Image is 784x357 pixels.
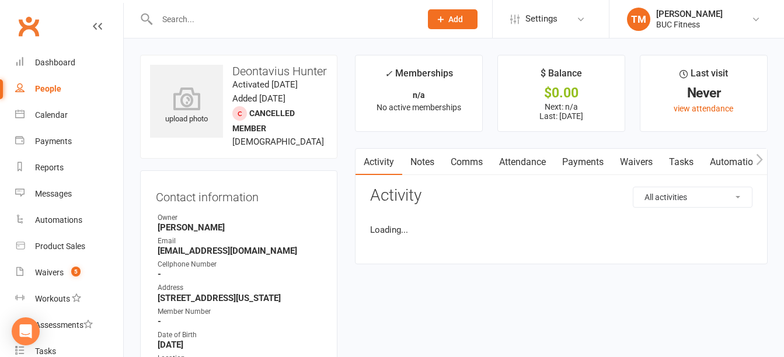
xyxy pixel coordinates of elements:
button: Add [428,9,478,29]
div: Owner [158,212,322,223]
a: Notes [402,149,442,176]
strong: - [158,316,322,327]
a: People [15,76,123,102]
li: Loading... [370,223,752,237]
a: Reports [15,155,123,181]
input: Search... [154,11,413,27]
span: Add [448,15,463,24]
div: Tasks [35,346,56,356]
div: Automations [35,215,82,225]
a: Payments [554,149,612,176]
p: Next: n/a Last: [DATE] [508,102,614,121]
div: Waivers [35,268,64,277]
a: view attendance [674,104,733,113]
a: Attendance [491,149,554,176]
span: [DEMOGRAPHIC_DATA] [232,136,324,147]
span: No active memberships [377,103,461,112]
strong: [PERSON_NAME] [158,222,322,233]
a: Clubworx [14,12,43,41]
span: Settings [525,6,557,32]
time: Activated [DATE] [232,79,298,90]
a: Comms [442,149,491,176]
span: Cancelled member [232,108,295,133]
a: Automations [702,149,771,176]
div: Open Intercom Messenger [12,317,40,345]
a: Dashboard [15,50,123,76]
strong: [EMAIL_ADDRESS][DOMAIN_NAME] [158,246,322,256]
a: Messages [15,181,123,207]
div: Calendar [35,110,68,120]
a: Waivers [612,149,661,176]
h3: Activity [370,187,752,205]
a: Automations [15,207,123,233]
div: Email [158,236,322,247]
div: Dashboard [35,58,75,67]
div: Never [651,87,757,99]
span: 5 [71,267,81,276]
i: ✓ [385,68,392,79]
strong: [DATE] [158,339,322,350]
div: TM [627,8,650,31]
a: Payments [15,128,123,155]
div: $ Balance [541,66,582,87]
h3: Contact information [156,186,322,204]
a: Waivers 5 [15,260,123,286]
a: Workouts [15,286,123,312]
a: Calendar [15,102,123,128]
time: Added [DATE] [232,93,285,104]
div: Workouts [35,294,70,303]
a: Tasks [661,149,702,176]
div: People [35,84,61,93]
div: Last visit [680,66,728,87]
div: Product Sales [35,242,85,251]
strong: [STREET_ADDRESS][US_STATE] [158,293,322,303]
strong: n/a [413,90,425,100]
div: Cellphone Number [158,259,322,270]
div: Payments [35,136,72,146]
a: Assessments [15,312,123,338]
strong: - [158,269,322,279]
div: Date of Birth [158,330,322,341]
div: [PERSON_NAME] [656,9,723,19]
div: Memberships [385,66,453,87]
div: Member Number [158,306,322,317]
a: Product Sales [15,233,123,260]
a: Activity [356,149,402,176]
h3: Deontavius Hunter [150,65,327,78]
div: Reports [35,163,64,172]
div: upload photo [150,87,223,125]
div: Messages [35,189,72,198]
div: Assessments [35,320,93,330]
div: BUC Fitness [656,19,723,30]
div: Address [158,282,322,293]
div: $0.00 [508,87,614,99]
